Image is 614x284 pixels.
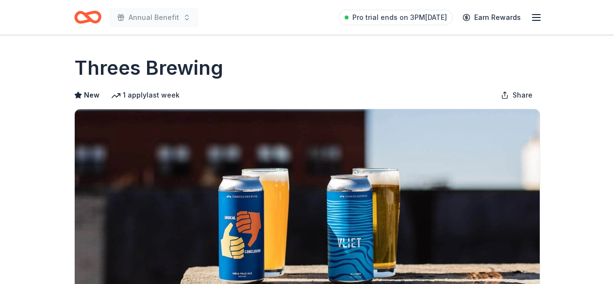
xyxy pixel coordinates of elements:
[339,10,453,25] a: Pro trial ends on 3PM[DATE]
[457,9,527,26] a: Earn Rewards
[352,12,447,23] span: Pro trial ends on 3PM[DATE]
[74,6,101,29] a: Home
[109,8,199,27] button: Annual Benefit
[74,54,223,82] h1: Threes Brewing
[129,12,179,23] span: Annual Benefit
[84,89,100,101] span: New
[111,89,180,101] div: 1 apply last week
[493,85,540,105] button: Share
[513,89,532,101] span: Share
